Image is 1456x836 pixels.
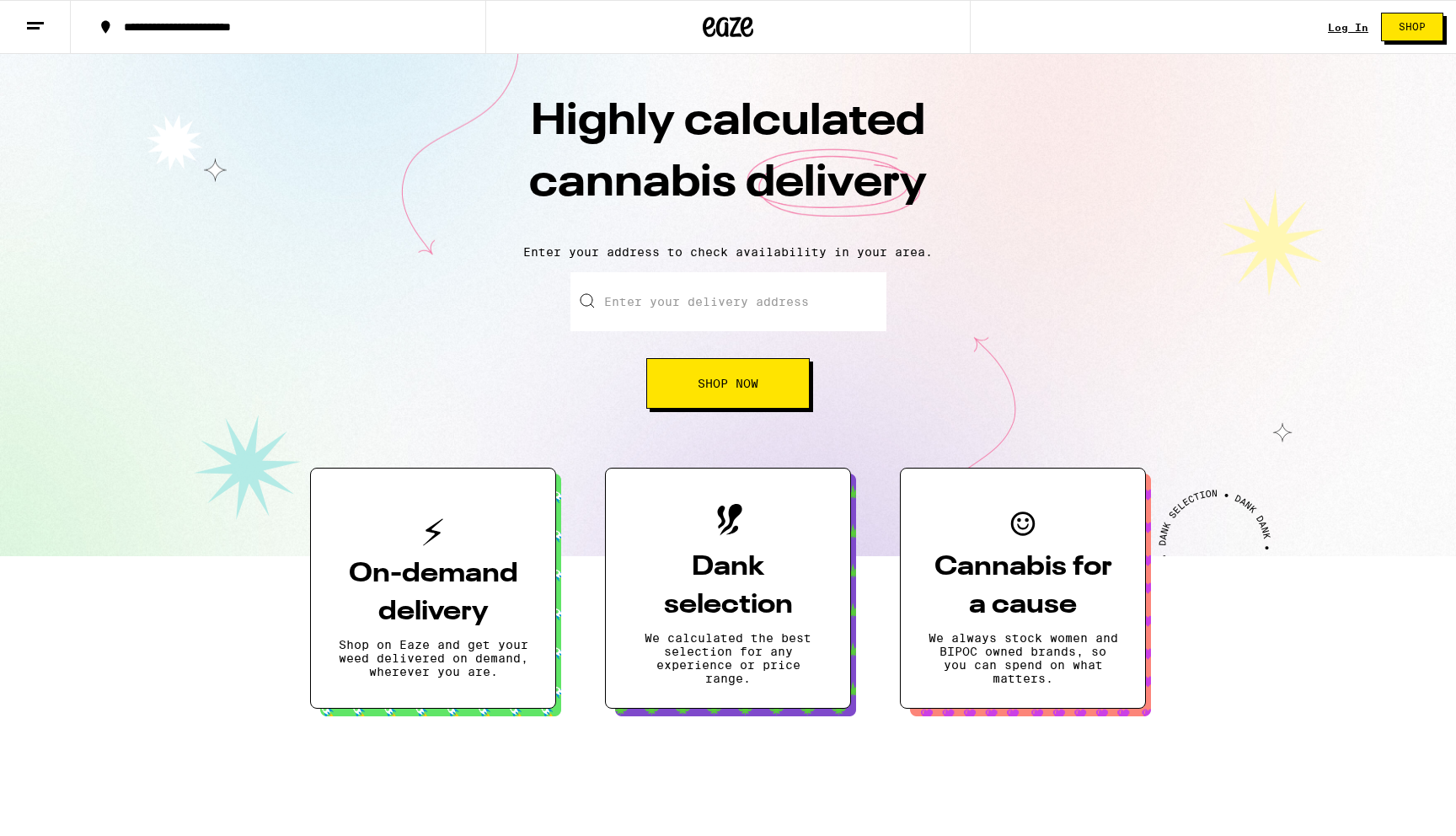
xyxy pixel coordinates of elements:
[633,549,823,624] h3: Dank selection
[928,631,1118,685] p: We always stock women and BIPOC owned brands, so you can spend on what matters.
[570,272,886,331] input: Enter your delivery address
[633,631,823,685] p: We calculated the best selection for any experience or price range.
[646,358,810,409] button: Shop Now
[17,245,1439,259] p: Enter your address to check availability in your area.
[1328,22,1368,33] a: Log In
[433,92,1023,232] h1: Highly calculated cannabis delivery
[310,468,556,709] button: On-demand deliveryShop on Eaze and get your weed delivered on demand, wherever you are.
[1368,13,1456,41] a: Shop
[1381,13,1443,41] button: Shop
[605,468,851,709] button: Dank selectionWe calculated the best selection for any experience or price range.
[1399,22,1426,32] span: Shop
[338,638,528,678] p: Shop on Eaze and get your weed delivered on demand, wherever you are.
[698,378,758,389] span: Shop Now
[900,468,1146,709] button: Cannabis for a causeWe always stock women and BIPOC owned brands, so you can spend on what matters.
[928,549,1118,624] h3: Cannabis for a cause
[338,555,528,631] h3: On-demand delivery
